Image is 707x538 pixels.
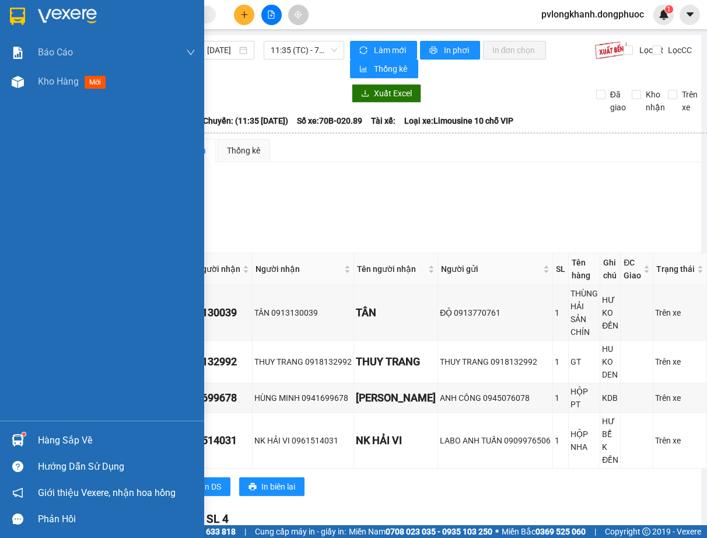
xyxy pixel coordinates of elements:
[535,527,586,536] strong: 0369 525 060
[569,253,600,285] th: Tên hàng
[555,306,566,319] div: 1
[203,114,288,127] span: Chuyến: (11:35 [DATE])
[85,76,106,89] span: mới
[356,305,436,321] div: TÂN
[356,354,436,370] div: THUY TRANG
[288,5,309,25] button: aim
[177,413,253,469] td: 0961514031
[354,285,438,341] td: TÂN
[350,60,418,78] button: bar-chartThống kê
[600,253,621,285] th: Ghi chú
[685,9,695,20] span: caret-down
[602,415,618,466] div: HƯ BỂ K ĐỀN
[352,84,421,103] button: downloadXuất Excel
[177,341,253,383] td: 0918132992
[202,480,221,493] span: In DS
[440,392,551,404] div: ANH CÔNG 0945076078
[12,487,23,498] span: notification
[429,46,439,55] span: printer
[594,41,628,60] img: 9k=
[38,45,73,60] span: Báo cáo
[502,525,586,538] span: Miền Bắc
[254,434,352,447] div: NK HẢI VI 0961514031
[178,305,250,321] div: 0913130039
[441,263,541,275] span: Người gửi
[206,512,229,526] span: SL 4
[635,44,665,57] span: Lọc CR
[605,88,631,114] span: Đã giao
[354,383,438,413] td: HÙNG MINH
[440,355,551,368] div: THUY TRANG 0918132992
[12,461,23,472] span: question-circle
[483,41,547,60] button: In đơn chọn
[555,434,566,447] div: 1
[186,48,195,57] span: down
[177,285,253,341] td: 0913130039
[680,5,700,25] button: caret-down
[354,413,438,469] td: NK HẢI VI
[12,76,24,88] img: warehouse-icon
[656,263,695,275] span: Trạng thái
[207,44,237,57] input: 13/08/2025
[180,477,230,496] button: printerIn DS
[444,44,471,57] span: In phơi
[602,343,618,381] div: HU KO DEN
[374,62,409,75] span: Thống kê
[677,88,702,114] span: Trên xe
[354,341,438,383] td: THUY TRANG
[359,65,369,74] span: bar-chart
[255,525,346,538] span: Cung cấp máy in - giấy in:
[227,144,260,157] div: Thống kê
[570,287,598,338] div: THÙNG HẢI SẢN CHÍN
[38,511,195,528] div: Phản hồi
[177,383,253,413] td: 0941699678
[178,390,250,406] div: 0941699678
[234,5,254,25] button: plus
[602,294,618,332] div: HƯ KO ĐỀN
[655,355,705,368] div: Trên xe
[404,114,513,127] span: Loại xe: Limousine 10 chỗ VIP
[665,5,673,13] sup: 1
[386,527,492,536] strong: 0708 023 035 - 0935 103 250
[12,513,23,525] span: message
[239,477,304,496] button: printerIn biên lai
[10,8,25,25] img: logo-vxr
[371,114,395,127] span: Tài xế:
[254,306,352,319] div: TÂN 0913130039
[38,458,195,476] div: Hướng dẫn sử dụng
[655,306,705,319] div: Trên xe
[261,480,295,493] span: In biên lai
[440,434,551,447] div: LABO ANH TUẤN 0909976506
[38,432,195,449] div: Hàng sắp về
[297,114,362,127] span: Số xe: 70B-020.89
[22,432,26,436] sup: 1
[244,525,246,538] span: |
[261,5,282,25] button: file-add
[178,432,250,449] div: 0961514031
[256,263,342,275] span: Người nhận
[12,434,24,446] img: warehouse-icon
[655,392,705,404] div: Trên xe
[553,253,569,285] th: SL
[254,392,352,404] div: HÙNG MINH 0941699678
[440,306,551,319] div: ĐỘ 0913770761
[624,256,641,282] span: ĐC Giao
[555,355,566,368] div: 1
[178,354,250,370] div: 0918132992
[532,7,653,22] span: pvlongkhanh.dongphuoc
[374,44,408,57] span: Làm mới
[495,529,499,534] span: ⚪️
[361,89,369,99] span: download
[570,385,598,411] div: HỘP PT
[667,5,671,13] span: 1
[594,525,596,538] span: |
[420,41,480,60] button: printerIn phơi
[349,525,492,538] span: Miền Nam
[185,527,236,536] strong: 1900 633 818
[271,41,337,59] span: 11:35 (TC) - 70B-020.89
[12,47,24,59] img: solution-icon
[642,527,650,536] span: copyright
[294,11,302,19] span: aim
[655,434,705,447] div: Trên xe
[267,11,275,19] span: file-add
